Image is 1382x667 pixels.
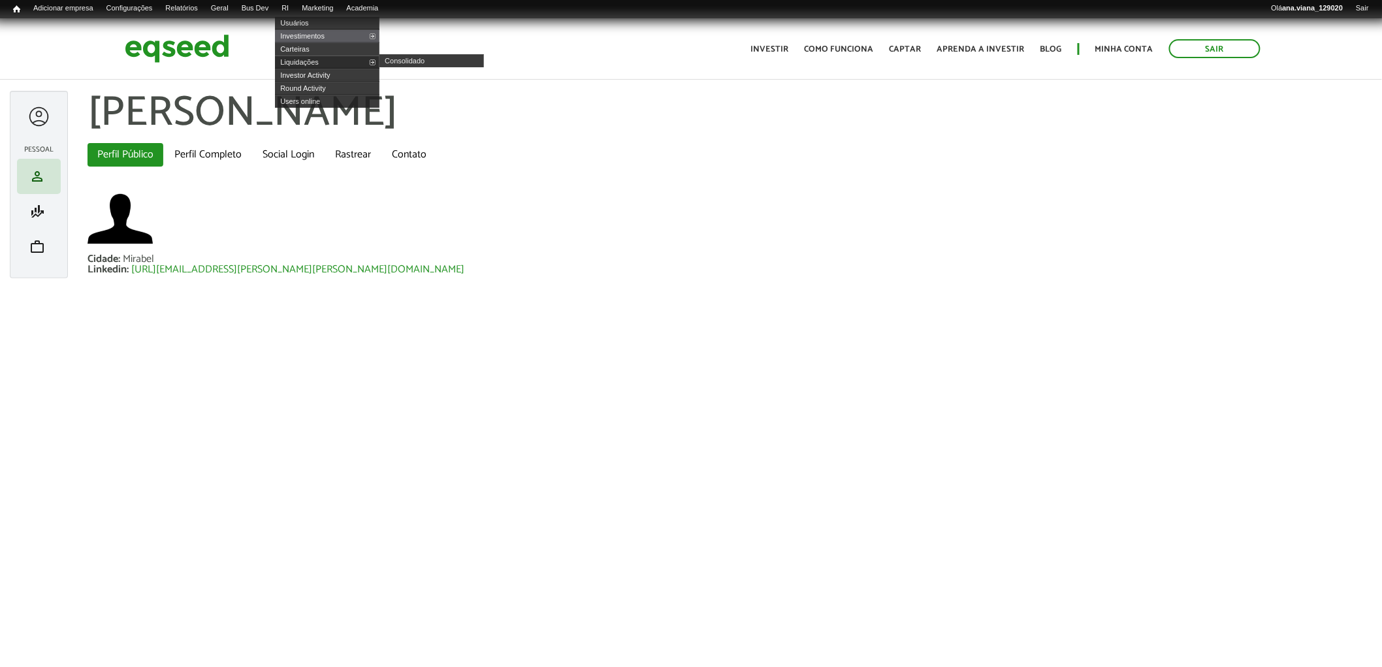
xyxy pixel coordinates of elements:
[100,3,159,14] a: Configurações
[131,265,464,275] a: [URL][EMAIL_ADDRESS][PERSON_NAME][PERSON_NAME][DOMAIN_NAME]
[118,250,120,268] span: :
[1283,4,1343,12] strong: ana.viana_129020
[27,3,100,14] a: Adicionar empresa
[1040,45,1062,54] a: Blog
[340,3,385,14] a: Academia
[890,45,922,54] a: Captar
[382,143,436,167] a: Contato
[17,159,61,194] li: Meu perfil
[1169,39,1261,58] a: Sair
[275,3,295,14] a: RI
[325,143,381,167] a: Rastrear
[88,265,131,275] div: Linkedin
[13,5,20,14] span: Início
[20,169,57,184] a: person
[17,146,61,154] h2: Pessoal
[27,105,51,129] a: Expandir menu
[17,194,61,229] li: Minha simulação
[123,254,154,265] div: Mirabel
[805,45,874,54] a: Como funciona
[88,186,153,252] img: Foto de Ana Viana
[20,204,57,220] a: finance_mode
[253,143,324,167] a: Social Login
[88,254,123,265] div: Cidade
[29,239,45,255] span: work
[125,31,229,66] img: EqSeed
[165,143,251,167] a: Perfil Completo
[1265,3,1350,14] a: Oláana.viana_129020
[88,91,1372,137] h1: [PERSON_NAME]
[235,3,276,14] a: Bus Dev
[1349,3,1375,14] a: Sair
[275,16,379,29] a: Usuários
[295,3,340,14] a: Marketing
[7,3,27,16] a: Início
[88,143,163,167] a: Perfil Público
[29,169,45,184] span: person
[20,239,57,255] a: work
[29,204,45,220] span: finance_mode
[88,186,153,252] a: Ver perfil do usuário.
[127,261,129,278] span: :
[751,45,789,54] a: Investir
[159,3,204,14] a: Relatórios
[17,229,61,265] li: Meu portfólio
[1095,45,1153,54] a: Minha conta
[937,45,1025,54] a: Aprenda a investir
[204,3,235,14] a: Geral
